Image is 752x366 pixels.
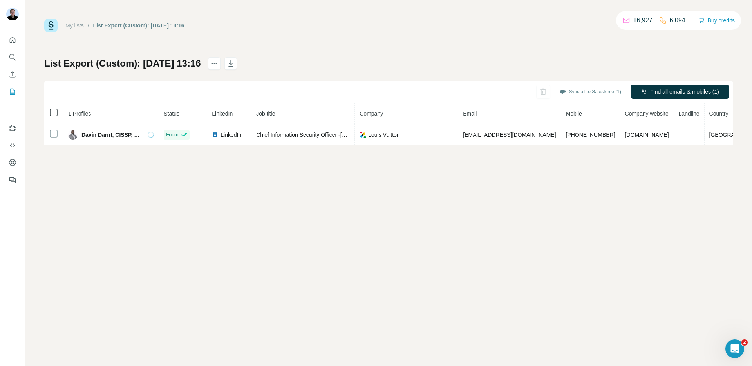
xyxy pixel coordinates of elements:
[6,156,19,170] button: Dashboard
[6,138,19,152] button: Use Surfe API
[650,88,719,96] span: Find all emails & mobiles (1)
[68,130,78,140] img: Avatar
[709,111,728,117] span: Country
[93,22,184,29] div: List Export (Custom): [DATE] 13:16
[212,132,218,138] img: LinkedIn logo
[6,50,19,64] button: Search
[360,132,366,138] img: company-logo
[166,131,179,138] span: Found
[256,111,275,117] span: Job title
[741,339,748,346] span: 2
[81,131,140,139] span: Davin Darnt, CISSP, CCSP
[725,339,744,358] iframe: Intercom live chat
[6,121,19,135] button: Use Surfe on LinkedIn
[256,132,397,138] span: Chief Information Security Officer -[GEOGRAPHIC_DATA]
[463,132,556,138] span: [EMAIL_ADDRESS][DOMAIN_NAME]
[625,111,669,117] span: Company website
[566,111,582,117] span: Mobile
[6,67,19,82] button: Enrich CSV
[631,85,729,99] button: Find all emails & mobiles (1)
[65,22,84,29] a: My lists
[554,86,627,98] button: Sync all to Salesforce (1)
[221,131,241,139] span: LinkedIn
[6,85,19,99] button: My lists
[698,15,735,26] button: Buy credits
[566,132,615,138] span: [PHONE_NUMBER]
[212,111,233,117] span: LinkedIn
[625,132,669,138] span: [DOMAIN_NAME]
[68,111,91,117] span: 1 Profiles
[164,111,179,117] span: Status
[44,57,201,70] h1: List Export (Custom): [DATE] 13:16
[670,16,685,25] p: 6,094
[208,57,221,70] button: actions
[6,173,19,187] button: Feedback
[6,33,19,47] button: Quick start
[463,111,477,117] span: Email
[679,111,700,117] span: Landline
[88,22,89,29] li: /
[368,131,399,139] span: Louis Vuitton
[633,16,653,25] p: 16,927
[44,19,58,32] img: Surfe Logo
[360,111,383,117] span: Company
[6,8,19,20] img: Avatar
